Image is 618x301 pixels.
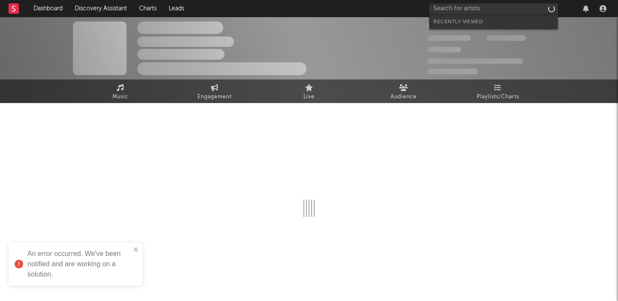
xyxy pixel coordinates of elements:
a: Engagement [167,79,262,103]
button: close [133,246,139,254]
a: Audience [356,79,451,103]
span: Playlists/Charts [477,92,519,102]
span: 50,000,000 [427,35,471,41]
span: Live [303,92,315,102]
span: 50,000,000 Monthly Listeners [427,58,523,64]
div: An error occurred. We've been notified and are working on a solution. [27,249,130,280]
span: Audience [391,92,417,102]
span: 100,000 [427,47,461,52]
a: Live [262,79,356,103]
span: Jump Score: 85.0 [427,69,478,74]
a: Music [73,79,167,103]
a: Playlists/Charts [451,79,545,103]
span: Engagement [197,92,232,102]
span: Music [112,92,128,102]
span: 300,000 [427,24,461,29]
input: Search for artists [429,3,558,14]
div: Recently Viewed [433,17,554,27]
span: 1,000,000 [486,35,526,41]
